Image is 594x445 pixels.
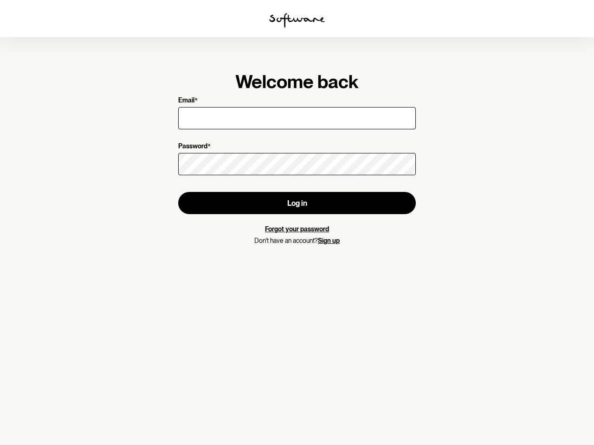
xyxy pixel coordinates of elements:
a: Sign up [318,237,340,244]
p: Password [178,142,207,151]
button: Log in [178,192,416,214]
img: software logo [269,13,325,28]
p: Don't have an account? [178,237,416,245]
a: Forgot your password [265,225,329,233]
h1: Welcome back [178,70,416,93]
p: Email [178,96,194,105]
